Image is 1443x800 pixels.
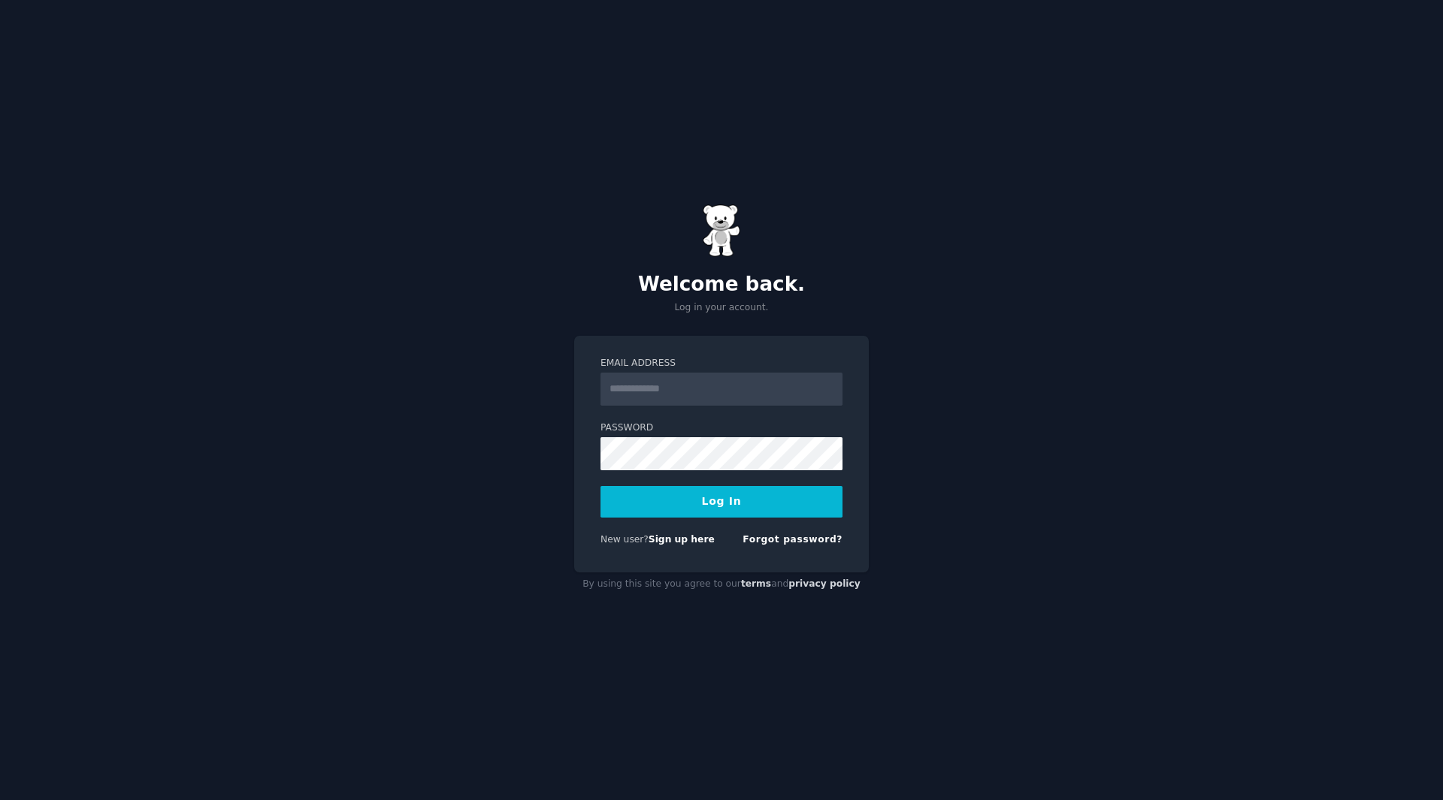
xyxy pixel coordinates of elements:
[741,578,771,589] a: terms
[574,572,869,596] div: By using this site you agree to our and
[743,534,843,545] a: Forgot password?
[703,204,740,257] img: Gummy Bear
[600,534,649,545] span: New user?
[574,301,869,315] p: Log in your account.
[600,486,843,518] button: Log In
[574,273,869,297] h2: Welcome back.
[649,534,715,545] a: Sign up here
[600,357,843,370] label: Email Address
[600,421,843,435] label: Password
[788,578,861,589] a: privacy policy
